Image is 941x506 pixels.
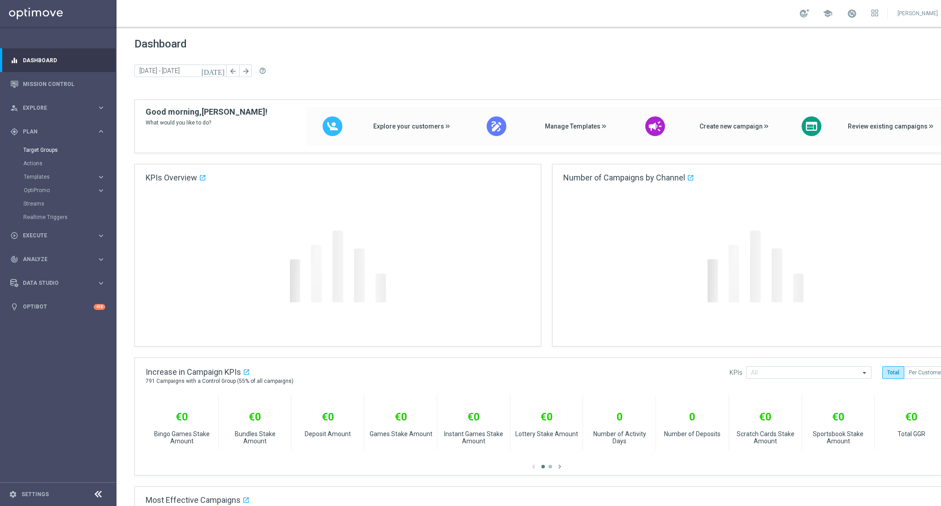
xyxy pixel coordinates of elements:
button: Mission Control [10,81,106,88]
span: Data Studio [23,280,97,286]
a: Actions [23,160,93,167]
span: Templates [24,174,88,180]
span: school [823,9,833,18]
i: keyboard_arrow_right [97,127,105,136]
a: Dashboard [23,48,105,72]
div: Actions [23,157,116,170]
div: Plan [10,128,97,136]
i: keyboard_arrow_right [97,255,105,264]
div: Optibot [10,295,105,319]
button: lightbulb Optibot +10 [10,303,106,310]
i: keyboard_arrow_right [97,103,105,112]
div: Analyze [10,255,97,263]
button: gps_fixed Plan keyboard_arrow_right [10,128,106,135]
i: track_changes [10,255,18,263]
button: play_circle_outline Execute keyboard_arrow_right [10,232,106,239]
a: Mission Control [23,72,105,96]
div: +10 [94,304,105,310]
span: Explore [23,105,97,111]
a: Realtime Triggers [23,214,93,221]
span: Execute [23,233,97,238]
div: Explore [10,104,97,112]
div: Streams [23,197,116,210]
div: Target Groups [23,143,116,157]
span: Analyze [23,257,97,262]
a: Settings [22,492,49,497]
span: OptiPromo [24,188,88,193]
button: Data Studio keyboard_arrow_right [10,279,106,287]
span: Plan [23,129,97,134]
i: keyboard_arrow_right [97,232,105,240]
button: person_search Explore keyboard_arrow_right [10,104,106,111]
div: Execute [10,232,97,240]
div: OptiPromo [24,188,97,193]
i: keyboard_arrow_right [97,279,105,287]
a: Streams [23,200,93,207]
i: gps_fixed [10,128,18,136]
i: keyboard_arrow_right [97,173,105,181]
a: Target Groups [23,146,93,154]
button: Templates keyboard_arrow_right [23,173,106,180]
a: Optibot [23,295,94,319]
i: person_search [10,104,18,112]
i: keyboard_arrow_right [97,186,105,195]
i: equalizer [10,56,18,64]
i: play_circle_outline [10,232,18,240]
i: lightbulb [10,303,18,311]
div: Templates [23,170,116,184]
button: equalizer Dashboard [10,57,106,64]
div: Realtime Triggers [23,210,116,224]
i: settings [9,490,17,498]
div: OptiPromo [23,184,116,197]
button: track_changes Analyze keyboard_arrow_right [10,256,106,263]
div: Dashboard [10,48,105,72]
button: OptiPromo keyboard_arrow_right [23,187,106,194]
div: Templates [24,174,97,180]
div: Data Studio [10,279,97,287]
div: Mission Control [10,72,105,96]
